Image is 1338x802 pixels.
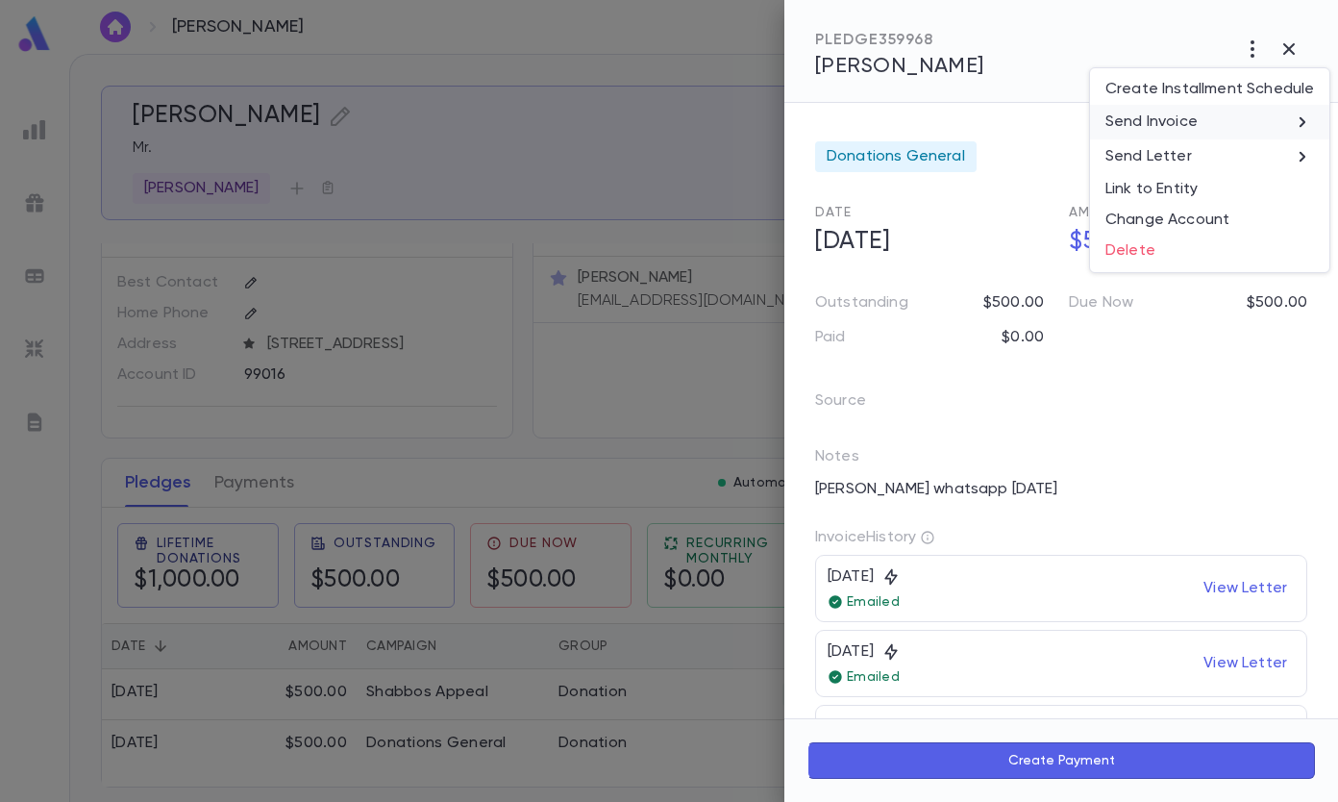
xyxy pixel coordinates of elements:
li: Change Account [1090,205,1329,236]
p: Send Invoice [1105,113,1198,132]
li: Delete [1090,236,1329,266]
li: Create Installment Schedule [1090,74,1329,105]
li: Link to Entity [1090,174,1329,205]
p: Send Letter [1105,147,1192,166]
